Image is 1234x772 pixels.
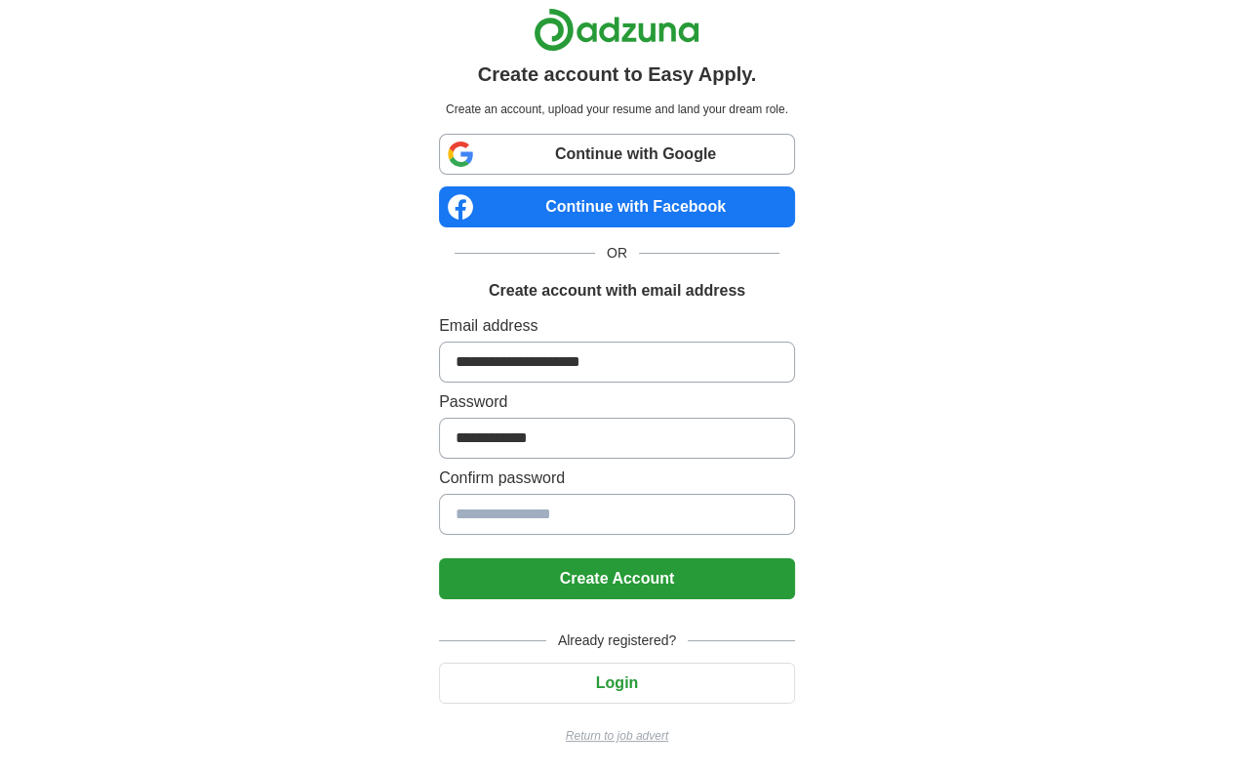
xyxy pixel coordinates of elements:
span: OR [595,243,639,264]
a: Return to job advert [439,727,795,745]
span: Already registered? [546,630,688,651]
label: Password [439,390,795,414]
p: Create an account, upload your resume and land your dream role. [443,101,791,118]
a: Login [439,674,795,691]
a: Continue with Google [439,134,795,175]
label: Confirm password [439,467,795,490]
label: Email address [439,314,795,338]
button: Create Account [439,558,795,599]
a: Continue with Facebook [439,186,795,227]
img: Adzuna logo [534,8,699,52]
h1: Create account to Easy Apply. [478,60,757,89]
h1: Create account with email address [489,279,745,303]
button: Login [439,663,795,704]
